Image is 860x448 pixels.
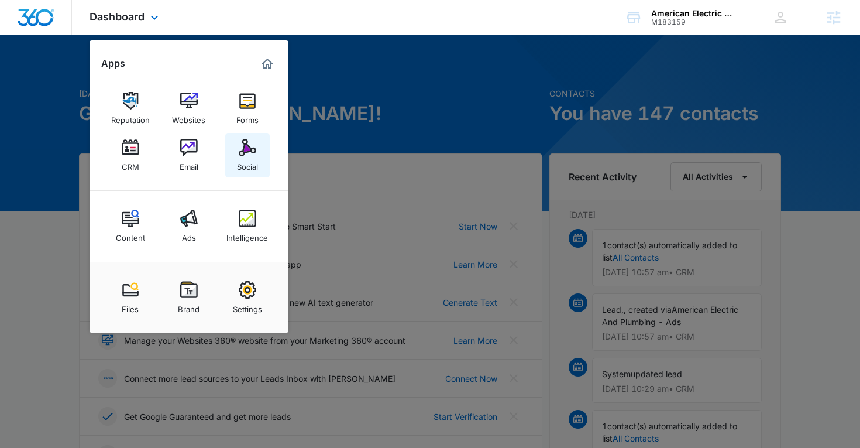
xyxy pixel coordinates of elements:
div: Intelligence [226,227,268,242]
div: Content [116,227,145,242]
div: account id [651,18,737,26]
div: account name [651,9,737,18]
a: CRM [108,133,153,177]
a: Brand [167,275,211,320]
div: Ads [182,227,196,242]
span: Dashboard [90,11,145,23]
div: Websites [172,110,205,125]
a: Reputation [108,86,153,131]
div: Brand [178,299,199,314]
a: Social [225,133,270,177]
div: Reputation [111,110,150,125]
a: Ads [167,204,211,248]
a: Forms [225,86,270,131]
div: Settings [233,299,262,314]
div: Social [237,156,258,172]
div: CRM [122,156,139,172]
a: Content [108,204,153,248]
a: Email [167,133,211,177]
div: Email [180,156,198,172]
div: Files [122,299,139,314]
a: Intelligence [225,204,270,248]
a: Websites [167,86,211,131]
h2: Apps [101,58,125,69]
div: Forms [236,110,259,125]
a: Files [108,275,153,320]
a: Marketing 360® Dashboard [258,54,277,73]
a: Settings [225,275,270,320]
